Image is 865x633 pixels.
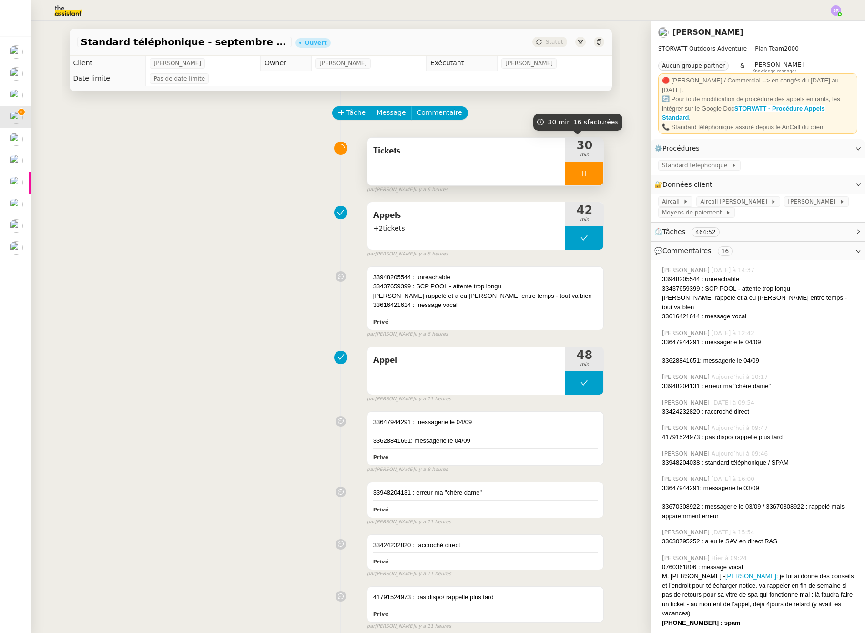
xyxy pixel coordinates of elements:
[10,154,23,167] img: users%2FC9SBsJ0duuaSgpQFj5LgoEX8n0o2%2Favatar%2Fec9d51b8-9413-4189-adfb-7be4d8c96a3c
[662,329,712,337] span: [PERSON_NAME]
[373,507,388,513] b: Privé
[367,466,375,474] span: par
[565,361,603,369] span: min
[565,349,603,361] span: 48
[565,204,603,216] span: 42
[505,59,553,68] span: [PERSON_NAME]
[784,45,799,52] span: 2000
[367,250,448,258] small: [PERSON_NAME]
[346,107,366,118] span: Tâche
[712,424,770,432] span: Aujourd’hui à 09:47
[319,59,367,68] span: [PERSON_NAME]
[700,197,771,206] span: Aircall [PERSON_NAME]
[411,106,468,120] button: Commentaire
[414,186,448,194] span: il y a 6 heures
[752,61,804,73] app-user-label: Knowledge manager
[373,291,598,301] div: [PERSON_NAME] rappelé et a eu [PERSON_NAME] entre temps - tout va bien
[10,219,23,233] img: users%2Fjeuj7FhI7bYLyCU6UIN9LElSS4x1%2Favatar%2F1678820456145.jpeg
[692,227,719,237] nz-tag: 464:52
[373,223,560,234] span: +2tickets
[755,45,784,52] span: Plan Team
[10,133,23,146] img: users%2FW4OQjB9BRtYK2an7yusO0WsYLsD3%2Favatar%2F28027066-518b-424c-8476-65f2e549ac29
[662,293,857,312] div: [PERSON_NAME] rappelé et a eu [PERSON_NAME] entre temps - tout va bien
[10,111,23,124] img: users%2FRcIDm4Xn1TPHYwgLThSv8RQYtaM2%2Favatar%2F95761f7a-40c3-4bb5-878d-fe785e6f95b2
[662,398,712,407] span: [PERSON_NAME]
[662,407,857,417] div: 33424232820 : raccroché direct
[10,45,23,59] img: users%2FfjlNmCTkLiVoA3HQjY3GA5JXGxb2%2Favatar%2Fstarofservice_97480retdsc0392.png
[332,106,372,120] button: Tâche
[662,284,857,294] div: 33437659399 : SCP POOL - attente trop longu
[367,330,375,338] span: par
[712,528,756,537] span: [DATE] à 15:54
[373,418,598,427] div: 33647944291 : messagerie le 04/09
[662,483,857,493] div: 33647944291: messagerie le 03/09
[662,197,683,206] span: Aircall
[10,89,23,102] img: users%2FhitvUqURzfdVsA8TDJwjiRfjLnH2%2Favatar%2Flogo-thermisure.png
[305,40,327,46] div: Ouvert
[662,562,857,572] div: 0760361806 : message vocal
[373,592,598,602] div: 41791524973 : pas dispo/ rappelle plus tard
[373,208,560,223] span: Appels
[373,319,388,325] b: Privé
[712,475,756,483] span: [DATE] à 16:00
[565,151,603,159] span: min
[662,381,857,391] div: 33948204131 : erreur ma "chère dame"
[373,454,388,460] b: Privé
[718,246,733,256] nz-tag: 16
[373,436,598,446] div: 33628841651: messagerie le 04/09
[10,198,23,211] img: users%2FW4OQjB9BRtYK2an7yusO0WsYLsD3%2Favatar%2F28027066-518b-424c-8476-65f2e549ac29
[662,161,731,170] span: Standard téléphonique
[662,208,725,217] span: Moyens de paiement
[10,241,23,255] img: users%2FdHO1iM5N2ObAeWsI96eSgBoqS9g1%2Favatar%2Fdownload.png
[10,176,23,189] img: users%2FrZ9hsAwvZndyAxvpJrwIinY54I42%2Favatar%2FChatGPT%20Image%201%20aou%CC%82t%202025%2C%2011_1...
[662,554,712,562] span: [PERSON_NAME]
[654,247,736,255] span: 💬
[658,45,747,52] span: STORVATT Outdoors Adventure
[662,228,685,235] span: Tâches
[565,140,603,151] span: 30
[662,424,712,432] span: [PERSON_NAME]
[414,466,448,474] span: il y a 8 heures
[414,330,448,338] span: il y a 6 heures
[373,144,560,158] span: Tickets
[831,5,841,16] img: svg
[662,449,712,458] span: [PERSON_NAME]
[662,123,854,132] div: 📞 Standard téléphonique assuré depuis le AirCall du client
[662,337,857,347] div: 33647944291 : messagerie le 04/09
[662,502,857,521] div: 33670308922 : messagerie le 03/09 / 33670308922 : rappelé mais apparemment erreur
[367,395,375,403] span: par
[662,247,711,255] span: Commentaires
[373,353,560,368] span: Appel
[712,554,749,562] span: Hier à 09:24
[373,559,388,565] b: Privé
[373,282,598,291] div: 33437659399 : SCP POOL - attente trop longu
[10,67,23,81] img: users%2FrssbVgR8pSYriYNmUDKzQX9syo02%2Favatar%2Fb215b948-7ecd-4adc-935c-e0e4aeaee93e
[373,300,598,310] div: 33616421614 : message vocal
[654,179,716,190] span: 🔐
[367,518,451,526] small: [PERSON_NAME]
[662,94,854,123] div: 🔄 Pour toute modification de procédure des appels entrants, les intégrer sur le Google Doc .
[153,59,201,68] span: [PERSON_NAME]
[81,37,288,47] span: Standard téléphonique - septembre 2025
[654,228,727,235] span: ⏲️
[414,570,451,578] span: il y a 11 heures
[367,186,375,194] span: par
[367,623,451,631] small: [PERSON_NAME]
[426,56,497,71] td: Exécutant
[662,275,857,284] div: 33948205544 : unreachable
[662,432,857,442] div: 41791524973 : pas dispo/ rappelle plus tard
[367,570,451,578] small: [PERSON_NAME]
[654,143,704,154] span: ⚙️
[662,266,712,275] span: [PERSON_NAME]
[70,71,146,86] td: Date limite
[658,27,669,38] img: users%2FRcIDm4Xn1TPHYwgLThSv8RQYtaM2%2Favatar%2F95761f7a-40c3-4bb5-878d-fe785e6f95b2
[367,250,375,258] span: par
[725,572,776,580] a: [PERSON_NAME]
[373,488,598,498] div: 33948204131 : erreur ma "chère dame"
[414,518,451,526] span: il y a 11 heures
[662,312,857,321] div: 33616421614 : message vocal
[662,181,712,188] span: Données client
[672,28,743,37] a: [PERSON_NAME]
[662,537,857,546] div: 33630795252 : a eu le SAV en direct RAS
[414,250,448,258] span: il y a 8 heures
